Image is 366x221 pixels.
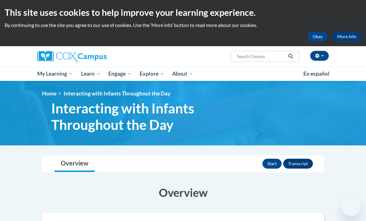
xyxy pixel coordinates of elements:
input: Search Courses [236,53,286,60]
span: Learn [81,70,100,77]
button: Okay [308,32,328,42]
span: About [172,70,193,77]
img: Cox Campus [37,51,107,62]
span: En español [303,70,329,77]
iframe: Button to launch messaging window [341,196,361,216]
span: Engage [108,70,132,77]
a: Explore [136,67,168,81]
button: Start [262,159,282,169]
a: My Learning [33,67,77,81]
span: Explore [140,70,164,77]
a: Engage [104,67,136,81]
h3: Overview [42,185,324,200]
button: Search [286,53,295,60]
span: Interacting with Infants Throughout the Day [64,90,170,97]
h2: This site uses cookies to help improve your learning experience. [5,6,361,19]
a: About [168,67,198,81]
a: Cox Campus [37,51,128,62]
a: More Info [332,32,361,42]
a: En español [299,67,333,80]
span: My Learning [37,70,73,77]
div: Main menu [33,67,333,81]
a: Overview [55,156,95,172]
p: By continuing to use the site you agree to our use of cookies. Use the ‘More info’ button to read... [5,22,361,29]
button: Transcript [283,159,313,169]
span: Interacting with Infants Throughout the Day [51,100,261,133]
button: Account Settings [310,51,329,61]
a: Home [42,90,56,97]
a: Learn [77,67,105,81]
